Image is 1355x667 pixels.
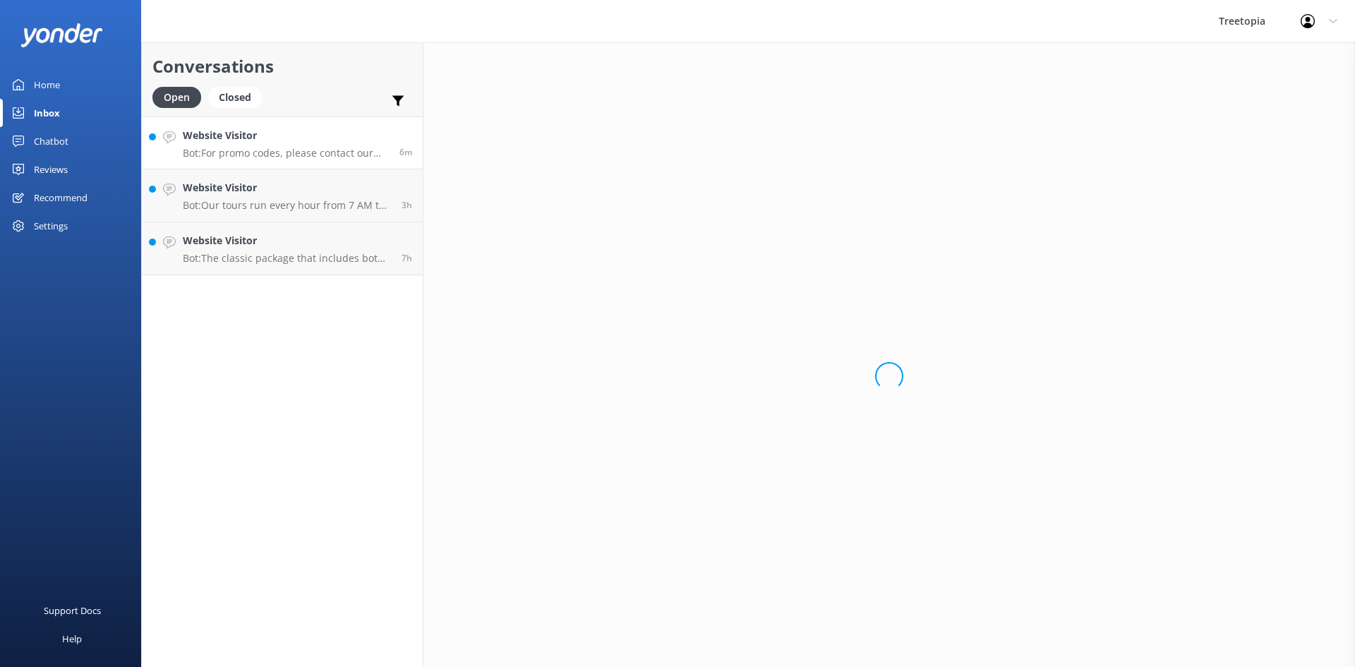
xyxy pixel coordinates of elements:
div: Support Docs [44,596,101,625]
a: Closed [208,89,269,104]
div: Chatbot [34,127,68,155]
a: Website VisitorBot:For promo codes, please contact our team directly. You can call us at [PHONE_N... [142,116,423,169]
h4: Website Visitor [183,233,391,248]
div: Inbox [34,99,60,127]
div: Help [62,625,82,653]
h2: Conversations [152,53,412,80]
p: Bot: The classic package that includes both SkyTrek (zipline) and SkyWalk (hanging bridges) typic... [183,252,391,265]
h4: Website Visitor [183,180,391,196]
p: Bot: For promo codes, please contact our team directly. You can call us at [PHONE_NUMBER] or emai... [183,147,389,160]
div: Home [34,71,60,99]
div: Settings [34,212,68,240]
a: Website VisitorBot:Our tours run every hour from 7 AM to 3 PM. You can check availability by cont... [142,169,423,222]
a: Website VisitorBot:The classic package that includes both SkyTrek (zipline) and SkyWalk (hanging ... [142,222,423,275]
div: Reviews [34,155,68,184]
span: 07:45am 18-Aug-2025 (UTC -06:00) America/Mexico_City [402,252,412,264]
div: Open [152,87,201,108]
img: yonder-white-logo.png [21,23,102,47]
span: 03:18pm 18-Aug-2025 (UTC -06:00) America/Mexico_City [399,146,412,158]
div: Recommend [34,184,88,212]
h4: Website Visitor [183,128,389,143]
a: Open [152,89,208,104]
p: Bot: Our tours run every hour from 7 AM to 3 PM. You can check availability by contacting us via ... [183,199,391,212]
span: 12:21pm 18-Aug-2025 (UTC -06:00) America/Mexico_City [402,199,412,211]
div: Closed [208,87,262,108]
